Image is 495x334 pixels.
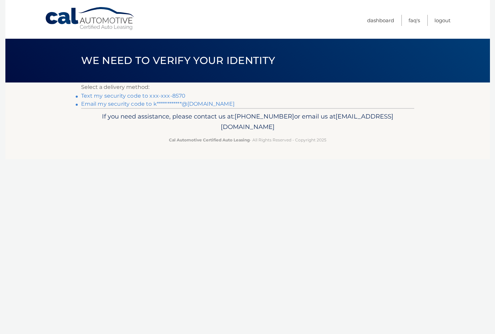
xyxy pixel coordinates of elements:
[85,136,410,143] p: - All Rights Reserved - Copyright 2025
[81,82,414,92] p: Select a delivery method:
[45,7,136,31] a: Cal Automotive
[434,15,451,26] a: Logout
[81,54,275,67] span: We need to verify your identity
[85,111,410,133] p: If you need assistance, please contact us at: or email us at
[169,137,250,142] strong: Cal Automotive Certified Auto Leasing
[235,112,294,120] span: [PHONE_NUMBER]
[81,93,186,99] a: Text my security code to xxx-xxx-8570
[409,15,420,26] a: FAQ's
[367,15,394,26] a: Dashboard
